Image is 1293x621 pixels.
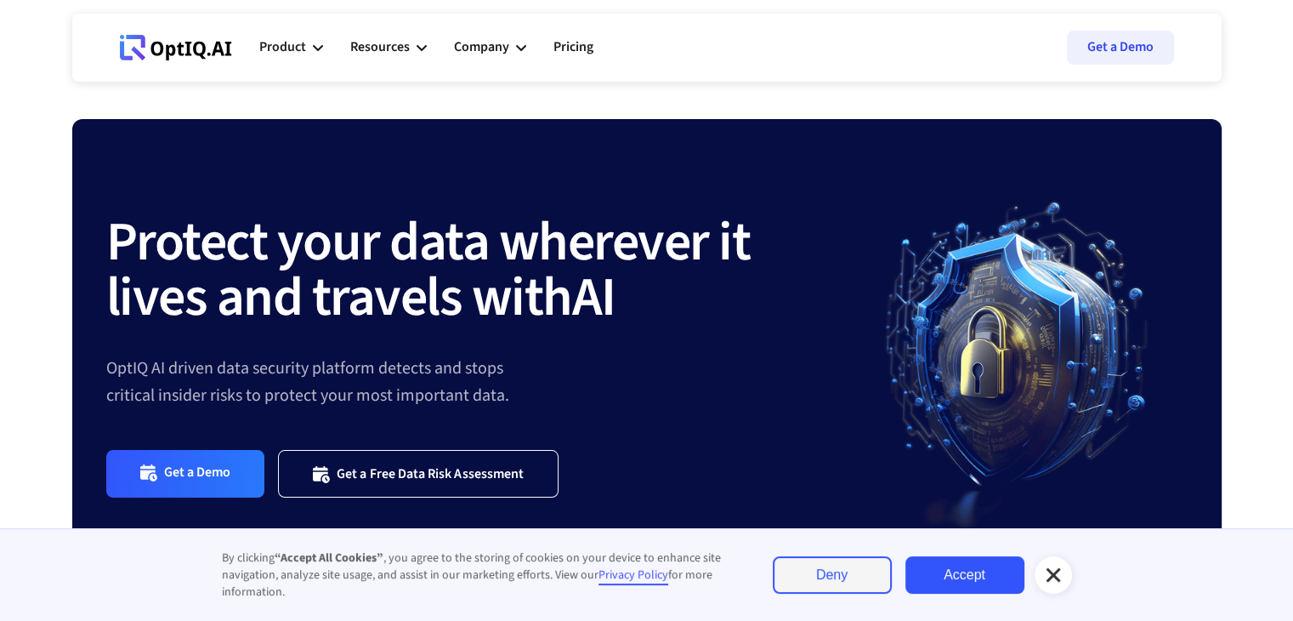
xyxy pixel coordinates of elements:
[598,567,668,585] a: Privacy Policy
[350,36,410,59] div: Resources
[106,355,848,409] div: OptIQ AI driven data security platform detects and stops critical insider risks to protect your m...
[120,22,232,73] a: Webflow Homepage
[454,22,526,73] div: Company
[222,550,739,601] div: By clicking , you agree to the storing of cookies on your device to enhance site navigation, anal...
[1067,31,1174,65] a: Get a Demo
[454,36,509,59] div: Company
[275,550,383,567] strong: “Accept All Cookies”
[337,465,524,482] div: Get a Free Data Risk Assessment
[553,22,593,73] a: Pricing
[259,36,306,59] div: Product
[106,203,751,337] strong: Protect your data wherever it lives and travels with
[773,556,892,594] a: Deny
[905,556,1024,594] a: Accept
[278,450,559,497] a: Get a Free Data Risk Assessment
[259,22,323,73] div: Product
[164,464,231,483] div: Get a Demo
[572,259,615,337] strong: AI
[106,450,265,497] a: Get a Demo
[350,22,427,73] div: Resources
